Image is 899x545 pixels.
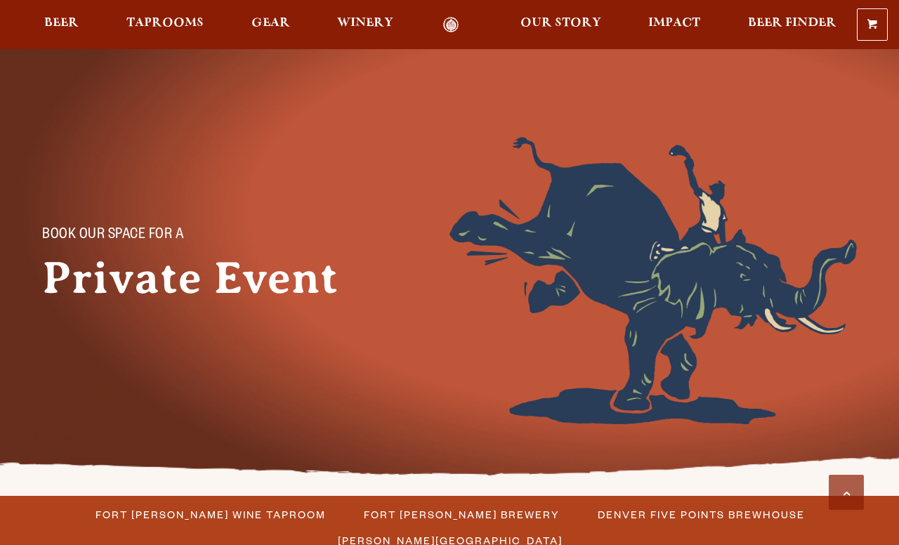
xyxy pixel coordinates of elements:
a: Gear [242,17,299,33]
a: Odell Home [424,17,477,33]
span: Fort [PERSON_NAME] Wine Taproom [96,504,326,525]
img: Foreground404 [449,137,857,424]
span: Beer [44,18,79,29]
a: Denver Five Points Brewhouse [589,504,812,525]
span: Winery [337,18,393,29]
a: Fort [PERSON_NAME] Brewery [355,504,567,525]
a: Fort [PERSON_NAME] Wine Taproom [87,504,333,525]
span: Our Story [520,18,601,29]
h1: Private Event [42,253,379,303]
a: Winery [328,17,402,33]
a: Impact [639,17,709,33]
a: Taprooms [117,17,213,33]
span: Gear [251,18,290,29]
a: Beer [35,17,88,33]
a: Scroll to top [829,475,864,510]
span: Fort [PERSON_NAME] Brewery [364,504,560,525]
span: Beer Finder [748,18,836,29]
a: Our Story [511,17,610,33]
a: Beer Finder [739,17,846,33]
p: Book Our Space for a [42,228,351,244]
span: Taprooms [126,18,204,29]
span: Impact [648,18,700,29]
span: Denver Five Points Brewhouse [598,504,805,525]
